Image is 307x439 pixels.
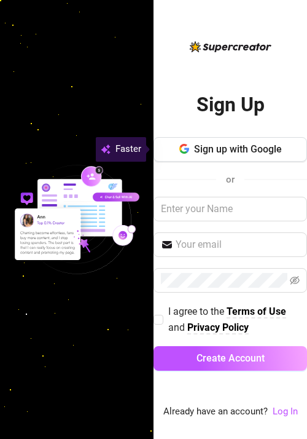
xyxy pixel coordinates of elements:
[273,406,298,417] a: Log In
[187,322,249,334] a: Privacy Policy
[196,352,265,364] span: Create Account
[226,174,235,185] span: or
[187,322,249,333] strong: Privacy Policy
[115,142,141,157] span: Faster
[194,143,282,155] span: Sign up with Google
[153,197,307,221] input: Enter your Name
[153,137,307,162] button: Sign up with Google
[176,237,300,252] input: Your email
[101,142,111,157] img: svg%3e
[227,306,286,318] a: Terms of Use
[273,405,298,419] a: Log In
[168,322,187,333] span: and
[163,405,268,419] span: Already have an account?
[153,346,307,371] button: Create Account
[196,92,265,117] h2: Sign Up
[290,275,300,285] span: eye-invisible
[227,306,286,317] strong: Terms of Use
[190,41,271,52] img: logo-BBDzfeDw.svg
[168,306,227,317] span: I agree to the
